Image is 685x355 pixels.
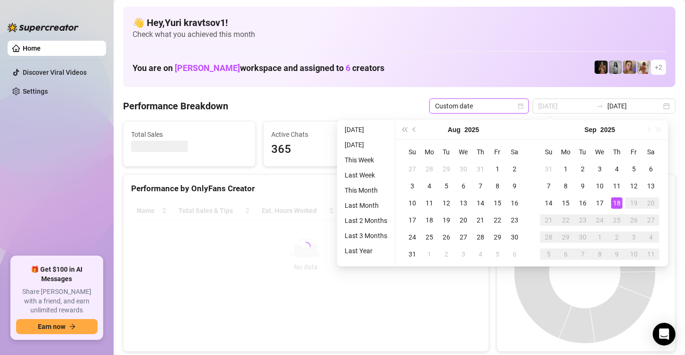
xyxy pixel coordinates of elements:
[623,61,636,74] img: Cherry
[299,240,312,253] span: loading
[625,177,642,195] td: 2025-09-12
[557,195,574,212] td: 2025-09-15
[506,212,523,229] td: 2025-08-23
[341,215,391,226] li: Last 2 Months
[611,248,623,260] div: 9
[642,212,659,229] td: 2025-09-27
[438,246,455,263] td: 2025-09-02
[628,163,640,175] div: 5
[594,163,605,175] div: 3
[625,143,642,160] th: Fr
[628,214,640,226] div: 26
[642,177,659,195] td: 2025-09-13
[399,120,409,139] button: Last year (Control + left)
[455,177,472,195] td: 2025-08-06
[577,214,588,226] div: 23
[489,177,506,195] td: 2025-08-08
[271,141,388,159] span: 365
[492,248,503,260] div: 5
[540,246,557,263] td: 2025-10-05
[404,229,421,246] td: 2025-08-24
[472,143,489,160] th: Th
[655,62,662,72] span: + 2
[346,63,350,73] span: 6
[628,248,640,260] div: 10
[645,180,657,192] div: 13
[472,229,489,246] td: 2025-08-28
[455,229,472,246] td: 2025-08-27
[628,231,640,243] div: 3
[608,246,625,263] td: 2025-10-09
[438,160,455,177] td: 2025-07-29
[591,246,608,263] td: 2025-10-08
[609,61,622,74] img: A
[611,197,623,209] div: 18
[424,197,435,209] div: 11
[506,160,523,177] td: 2025-08-02
[608,229,625,246] td: 2025-10-02
[625,246,642,263] td: 2025-10-10
[611,231,623,243] div: 2
[341,139,391,151] li: [DATE]
[596,102,604,110] span: swap-right
[489,246,506,263] td: 2025-09-05
[560,231,571,243] div: 29
[404,143,421,160] th: Su
[645,231,657,243] div: 4
[611,214,623,226] div: 25
[133,16,666,29] h4: 👋 Hey, Yuri kravtsov1 !
[506,195,523,212] td: 2025-08-16
[23,44,41,52] a: Home
[642,160,659,177] td: 2025-09-06
[441,197,452,209] div: 12
[441,180,452,192] div: 5
[472,246,489,263] td: 2025-09-04
[540,160,557,177] td: 2025-08-31
[509,163,520,175] div: 2
[596,102,604,110] span: to
[577,231,588,243] div: 30
[455,246,472,263] td: 2025-09-03
[591,177,608,195] td: 2025-09-10
[438,229,455,246] td: 2025-08-26
[404,195,421,212] td: 2025-08-10
[560,197,571,209] div: 15
[341,154,391,166] li: This Week
[23,88,48,95] a: Settings
[591,143,608,160] th: We
[475,248,486,260] div: 4
[438,143,455,160] th: Tu
[407,214,418,226] div: 17
[472,212,489,229] td: 2025-08-21
[543,163,554,175] div: 31
[591,229,608,246] td: 2025-10-01
[557,246,574,263] td: 2025-10-06
[421,195,438,212] td: 2025-08-11
[475,197,486,209] div: 14
[455,212,472,229] td: 2025-08-20
[424,180,435,192] div: 4
[475,231,486,243] div: 28
[543,231,554,243] div: 28
[591,212,608,229] td: 2025-09-24
[560,163,571,175] div: 1
[594,248,605,260] div: 8
[458,163,469,175] div: 30
[540,143,557,160] th: Su
[557,229,574,246] td: 2025-09-29
[611,163,623,175] div: 4
[560,180,571,192] div: 8
[492,163,503,175] div: 1
[540,195,557,212] td: 2025-09-14
[608,143,625,160] th: Th
[600,120,615,139] button: Choose a year
[642,143,659,160] th: Sa
[489,229,506,246] td: 2025-08-29
[574,177,591,195] td: 2025-09-09
[421,160,438,177] td: 2025-07-28
[557,160,574,177] td: 2025-09-01
[642,195,659,212] td: 2025-09-20
[591,195,608,212] td: 2025-09-17
[8,23,79,32] img: logo-BBDzfeDw.svg
[506,229,523,246] td: 2025-08-30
